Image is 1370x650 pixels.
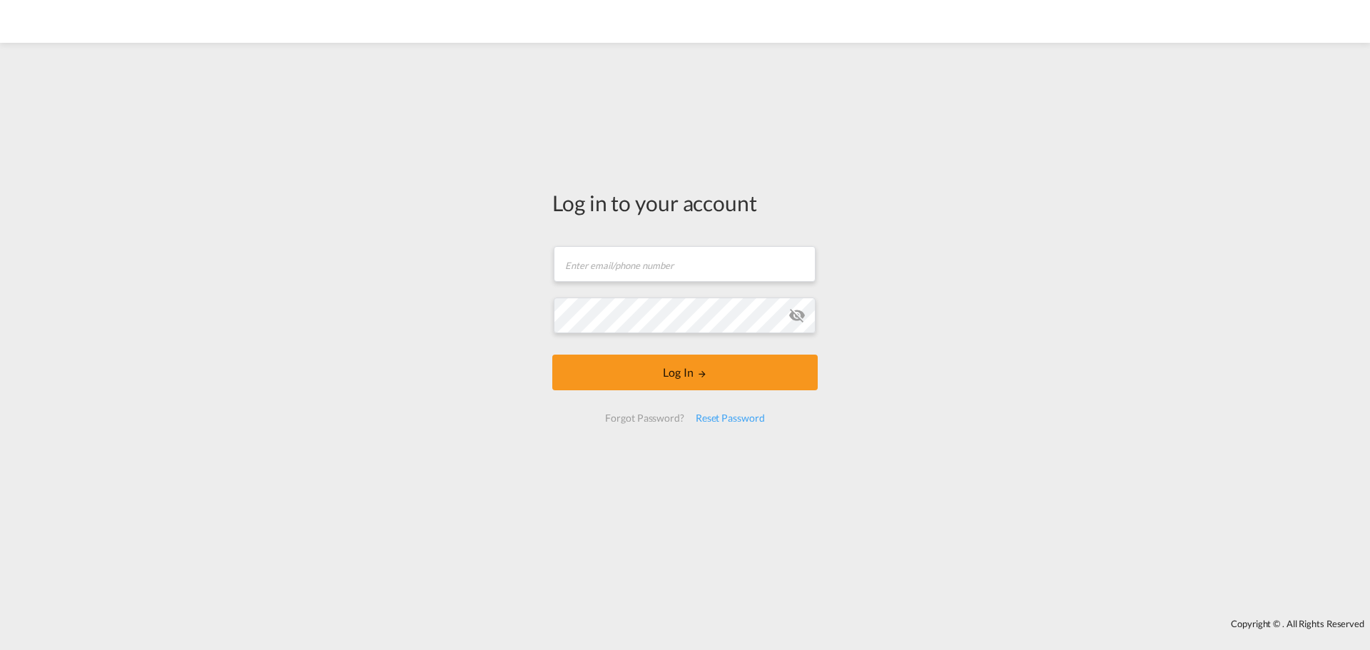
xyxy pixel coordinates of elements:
div: Reset Password [690,405,771,431]
md-icon: icon-eye-off [788,307,806,324]
div: Forgot Password? [599,405,689,431]
button: LOGIN [552,355,818,390]
div: Log in to your account [552,188,818,218]
input: Enter email/phone number [554,246,816,282]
